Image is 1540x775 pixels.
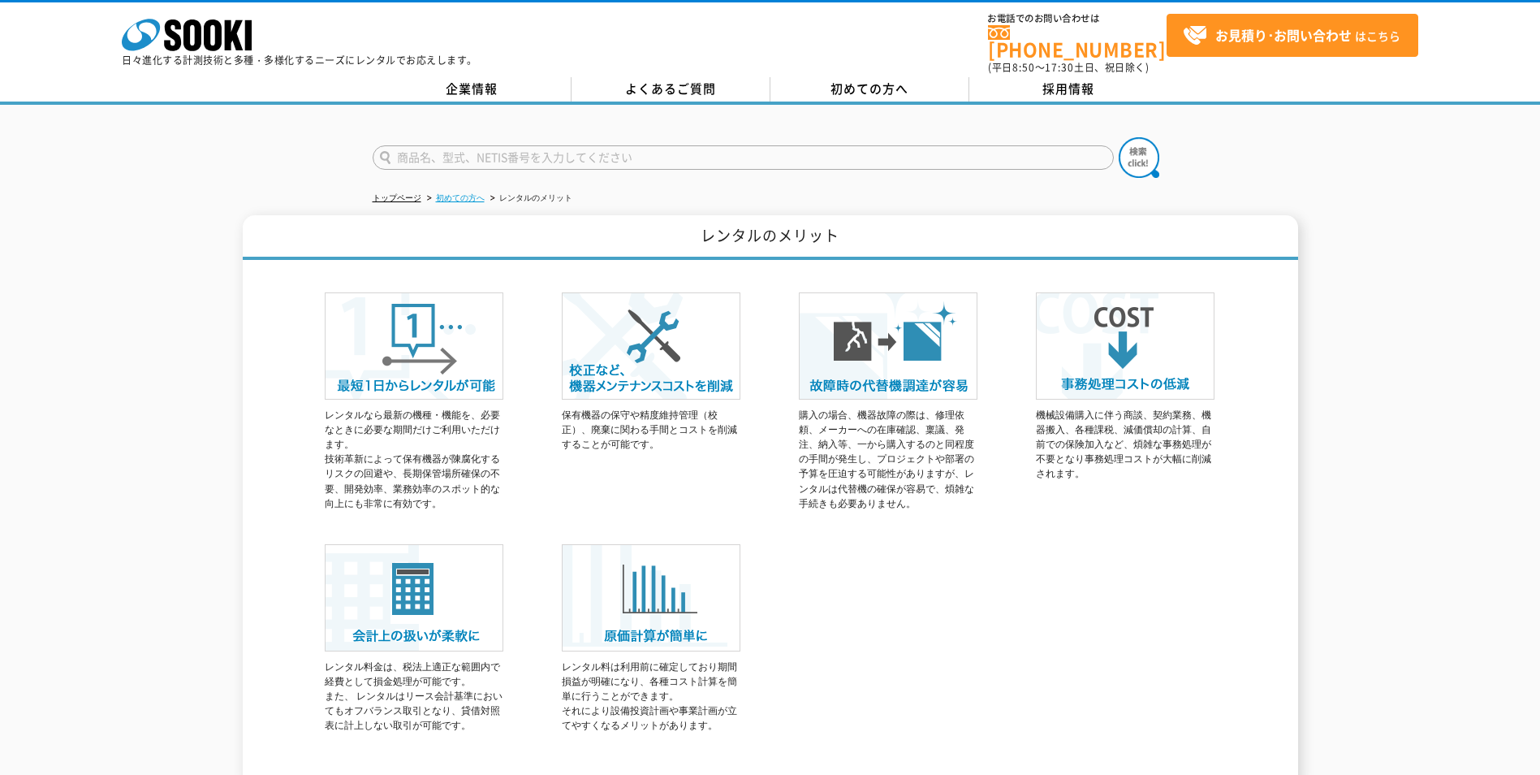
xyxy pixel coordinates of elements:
[1036,292,1214,400] img: 事務処理コストの低減
[1036,408,1214,482] p: 機械設備購入に伴う商談、契約業務、機器搬入、各種課税、減価償却の計算、自前での保険加入など、煩雑な事務処理が不要となり事務処理コストが大幅に削減されます。
[487,190,572,207] li: レンタルのメリット
[1215,25,1352,45] strong: お見積り･お問い合わせ
[243,215,1298,260] h1: レンタルのメリット
[988,14,1167,24] span: お電話でのお問い合わせは
[572,77,770,102] a: よくあるご質問
[1119,137,1159,178] img: btn_search.png
[562,292,740,400] img: 校正など、機器メンテナンスコストを削減
[562,544,740,652] img: 原価計算が簡単に
[1045,60,1074,75] span: 17:30
[325,544,503,652] img: 会計上の扱いが柔軟に
[325,408,503,511] p: レンタルなら最新の機種・機能を、必要なときに必要な期間だけご利用いただけます。 技術革新によって保有機器が陳腐化するリスクの回避や、長期保管場所確保の不要、開発効率、業務効率のスポット的な向上に...
[988,60,1149,75] span: (平日 ～ 土日、祝日除く)
[799,292,977,400] img: 故障時の代替機調達が容易
[373,145,1114,170] input: 商品名、型式、NETIS番号を入力してください
[770,77,969,102] a: 初めての方へ
[373,77,572,102] a: 企業情報
[122,55,477,65] p: 日々進化する計測技術と多種・多様化するニーズにレンタルでお応えします。
[799,408,977,511] p: 購入の場合、機器故障の際は、修理依頼、メーカーへの在庫確認、稟議、発注、納入等、一から購入するのと同程度の手間が発生し、プロジェクトや部署の予算を圧迫する可能性がありますが、レンタルは代替機の確...
[325,292,503,400] img: 最短1日からレンタルが可能
[562,408,740,452] p: 保有機器の保守や精度維持管理（校正）、廃棄に関わる手間とコストを削減することが可能です。
[988,25,1167,58] a: [PHONE_NUMBER]
[325,660,503,734] p: レンタル料金は、税法上適正な範囲内で経費として損金処理が可能です。 また、 レンタルはリース会計基準においてもオフバランス取引となり、貸借対照表に計上しない取引が可能です。
[830,80,908,97] span: 初めての方へ
[373,193,421,202] a: トップページ
[1167,14,1418,57] a: お見積り･お問い合わせはこちら
[436,193,485,202] a: 初めての方へ
[1012,60,1035,75] span: 8:50
[1183,24,1400,48] span: はこちら
[969,77,1168,102] a: 採用情報
[562,660,740,734] p: レンタル料は利用前に確定しており期間損益が明確になり、各種コスト計算を簡単に行うことができます。 それにより設備投資計画や事業計画が立てやすくなるメリットがあります。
